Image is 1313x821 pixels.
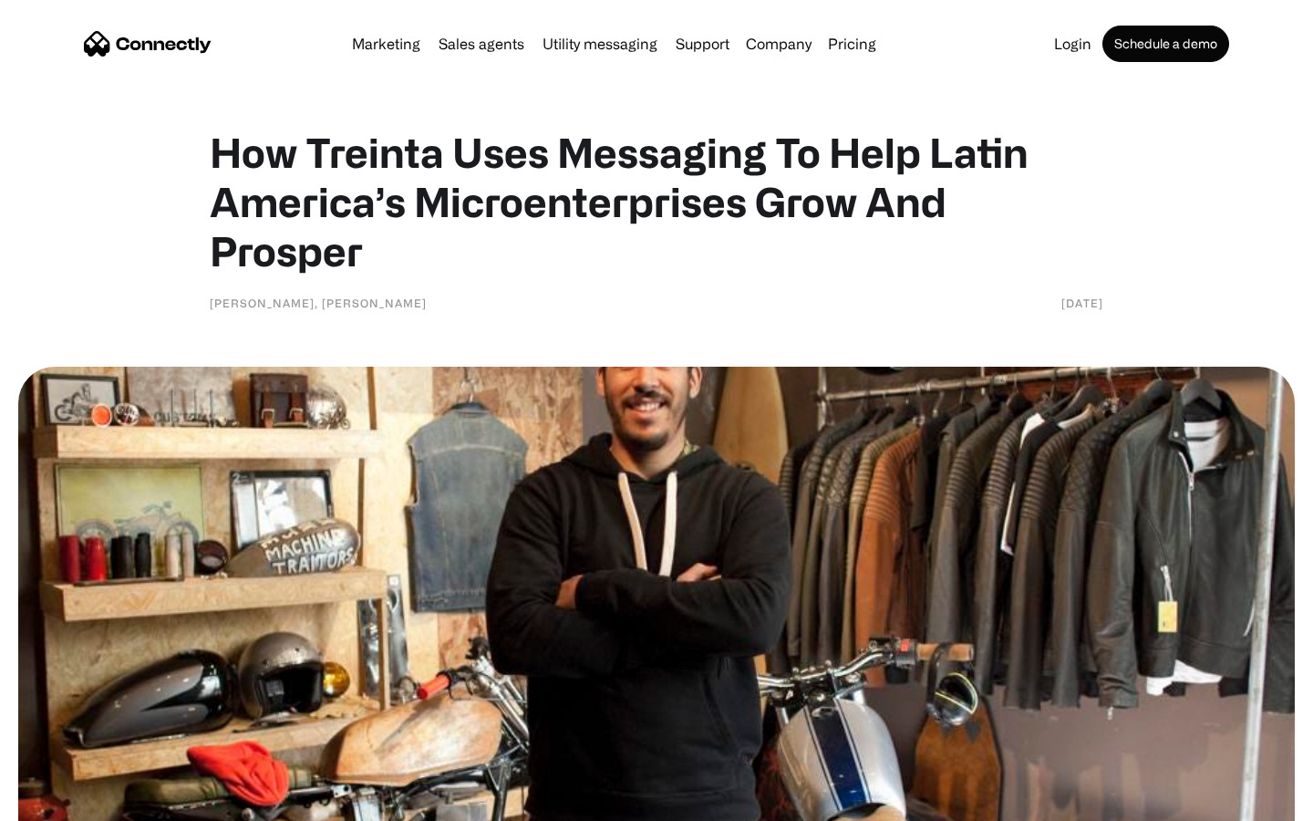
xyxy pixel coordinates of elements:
a: Schedule a demo [1102,26,1229,62]
a: Pricing [821,36,884,51]
a: Login [1047,36,1099,51]
aside: Language selected: English [18,789,109,815]
div: [PERSON_NAME], [PERSON_NAME] [210,294,427,312]
ul: Language list [36,789,109,815]
a: Support [668,36,737,51]
a: Marketing [345,36,428,51]
a: Sales agents [431,36,532,51]
div: [DATE] [1061,294,1103,312]
div: Company [746,31,812,57]
a: Utility messaging [535,36,665,51]
h1: How Treinta Uses Messaging To Help Latin America’s Microenterprises Grow And Prosper [210,128,1103,275]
